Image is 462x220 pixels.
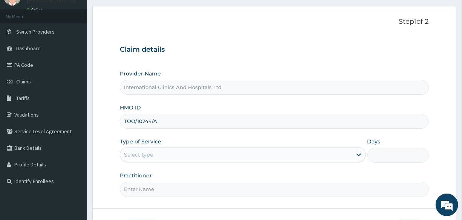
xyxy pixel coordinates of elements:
[124,151,153,158] div: Select type
[367,138,381,145] label: Days
[16,45,41,52] span: Dashboard
[120,182,428,197] input: Enter Name
[120,18,428,26] p: Step 1 of 2
[120,114,428,129] input: Enter HMO ID
[120,172,152,179] label: Practitioner
[120,46,428,54] h3: Claim details
[16,78,31,85] span: Claims
[120,138,161,145] label: Type of Service
[120,70,161,77] label: Provider Name
[120,104,141,111] label: HMO ID
[16,95,30,102] span: Tariffs
[26,7,44,12] a: Online
[16,28,55,35] span: Switch Providers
